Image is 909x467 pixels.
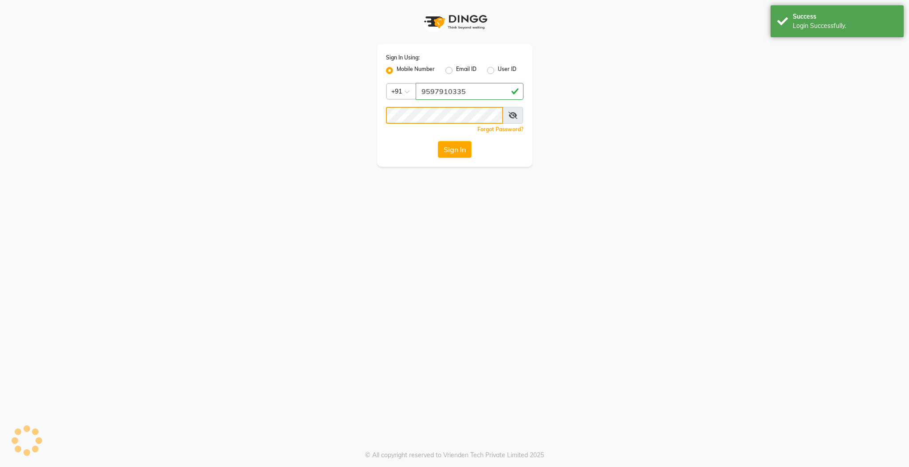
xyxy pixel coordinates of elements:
[793,12,897,21] div: Success
[397,65,435,76] label: Mobile Number
[456,65,476,76] label: Email ID
[498,65,516,76] label: User ID
[386,54,420,62] label: Sign In Using:
[793,21,897,31] div: Login Successfully.
[438,141,472,158] button: Sign In
[386,107,503,124] input: Username
[477,126,523,133] a: Forgot Password?
[416,83,523,100] input: Username
[419,9,490,35] img: logo1.svg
